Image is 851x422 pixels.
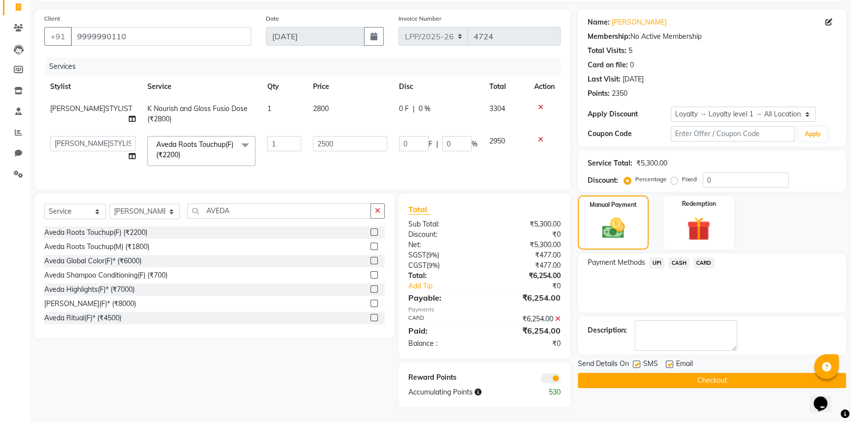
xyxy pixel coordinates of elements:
div: ₹6,254.00 [484,314,568,324]
a: Add Tip [401,281,499,291]
label: Manual Payment [590,200,637,209]
div: Apply Discount [588,109,671,119]
span: 0 % [419,104,430,114]
div: 2350 [612,88,627,99]
div: Aveda Roots Touchup(M) (₹1800) [44,242,149,252]
div: ₹477.00 [484,250,568,260]
span: [PERSON_NAME]STYLIST [50,104,132,113]
span: SMS [643,359,658,371]
span: F [428,139,432,149]
div: Points: [588,88,610,99]
div: ₹0 [498,281,568,291]
div: ₹0 [484,338,568,349]
label: Percentage [635,175,667,184]
div: 530 [526,387,568,397]
div: ( ) [401,260,484,271]
span: 9% [428,261,438,269]
div: Total: [401,271,484,281]
span: Total [408,204,431,215]
span: | [436,139,438,149]
th: Action [528,76,561,98]
div: Name: [588,17,610,28]
span: Payment Methods [588,257,645,268]
div: Card on file: [588,60,628,70]
label: Redemption [682,199,716,208]
div: ₹0 [484,229,568,240]
div: ₹6,254.00 [484,271,568,281]
span: CASH [668,257,689,269]
span: % [472,139,478,149]
th: Qty [261,76,307,98]
span: Send Details On [578,359,629,371]
th: Service [142,76,261,98]
span: UPI [649,257,664,269]
input: Search or Scan [187,203,371,219]
div: No Active Membership [588,31,836,42]
div: Total Visits: [588,46,626,56]
div: Reward Points [401,372,484,383]
div: Service Total: [588,158,632,169]
a: x [180,150,185,159]
div: ₹477.00 [484,260,568,271]
label: Client [44,14,60,23]
div: Services [45,57,568,76]
div: Aveda Roots Touchup(F) (₹2200) [44,227,147,238]
label: Fixed [682,175,697,184]
div: ( ) [401,250,484,260]
th: Stylist [44,76,142,98]
div: CARD [401,314,484,324]
label: Invoice Number [398,14,441,23]
div: Discount: [588,175,618,186]
div: Accumulating Points [401,387,527,397]
div: Payments [408,306,561,314]
th: Disc [393,76,483,98]
div: ₹5,300.00 [484,240,568,250]
span: 1 [267,104,271,113]
span: 0 F [399,104,409,114]
div: [PERSON_NAME](F)* (₹8000) [44,299,136,309]
span: Aveda Roots Touchup(F) (₹2200) [156,140,233,159]
div: Coupon Code [588,129,671,139]
span: 3304 [489,104,505,113]
button: Checkout [578,373,846,388]
div: Balance : [401,338,484,349]
div: Aveda Ritual(F)* (₹4500) [44,313,121,323]
div: Aveda Highlights(F)* (₹7000) [44,284,135,295]
div: 5 [628,46,632,56]
div: Payable: [401,292,484,304]
label: Date [266,14,279,23]
div: Paid: [401,325,484,337]
span: Email [676,359,693,371]
div: Aveda Global Color(F)* (₹6000) [44,256,142,266]
div: 0 [630,60,634,70]
input: Enter Offer / Coupon Code [671,126,795,141]
div: Net: [401,240,484,250]
div: [DATE] [623,74,644,84]
div: Last Visit: [588,74,621,84]
span: | [413,104,415,114]
img: _cash.svg [595,215,632,241]
span: CARD [693,257,714,269]
span: CGST [408,261,426,270]
div: ₹6,254.00 [484,325,568,337]
div: ₹5,300.00 [484,219,568,229]
img: _gift.svg [680,214,718,244]
span: 2800 [313,104,329,113]
span: 9% [428,251,437,259]
div: ₹6,254.00 [484,292,568,304]
iframe: chat widget [810,383,841,412]
div: ₹5,300.00 [636,158,667,169]
button: Apply [799,127,827,141]
a: [PERSON_NAME] [612,17,667,28]
div: Membership: [588,31,630,42]
button: +91 [44,27,72,46]
div: Description: [588,325,627,336]
th: Price [307,76,393,98]
div: Aveda Shampoo Conditioning(F) (₹700) [44,270,168,281]
div: Discount: [401,229,484,240]
div: Sub Total: [401,219,484,229]
span: K Nourish and Gloss Fusio Dose (₹2800) [147,104,248,123]
th: Total [483,76,528,98]
input: Search by Name/Mobile/Email/Code [71,27,251,46]
span: SGST [408,251,426,259]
